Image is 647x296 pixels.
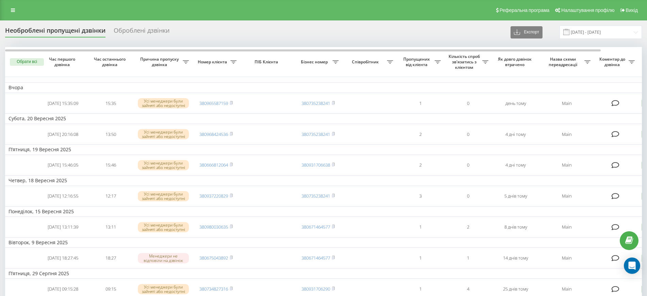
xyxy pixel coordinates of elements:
[138,98,189,108] div: Усі менеджери були зайняті або недоступні
[39,125,87,143] td: [DATE] 20:16:08
[39,94,87,112] td: [DATE] 15:35:09
[302,162,330,168] a: 380931706638
[444,94,492,112] td: 0
[492,125,539,143] td: 4 дні тому
[199,162,228,168] a: 380666812064
[497,57,534,67] span: Як довго дзвінок втрачено
[448,54,482,70] span: Кількість спроб зв'язатись з клієнтом
[539,156,594,174] td: Main
[87,156,134,174] td: 15:46
[199,224,228,230] a: 380980030635
[397,94,444,112] td: 1
[138,160,189,170] div: Усі менеджери були зайняті або недоступні
[444,187,492,205] td: 0
[397,187,444,205] td: 3
[302,224,330,230] a: 380671464577
[87,218,134,236] td: 13:11
[539,187,594,205] td: Main
[302,131,330,137] a: 380735238241
[87,94,134,112] td: 15:35
[87,249,134,267] td: 18:27
[597,57,629,67] span: Коментар до дзвінка
[492,156,539,174] td: 4 дні тому
[10,58,44,66] button: Обрати всі
[87,125,134,143] td: 13:50
[39,249,87,267] td: [DATE] 18:27:45
[345,59,387,65] span: Співробітник
[561,7,614,13] span: Налаштування профілю
[400,57,435,67] span: Пропущених від клієнта
[397,218,444,236] td: 1
[199,193,228,199] a: 380937220829
[87,187,134,205] td: 12:17
[539,218,594,236] td: Main
[5,27,106,37] div: Необроблені пропущені дзвінки
[138,222,189,232] div: Усі менеджери були зайняті або недоступні
[511,26,543,38] button: Експорт
[45,57,81,67] span: Час першого дзвінка
[196,59,230,65] span: Номер клієнта
[492,187,539,205] td: 5 днів тому
[246,59,289,65] span: ПІБ Клієнта
[302,255,330,261] a: 380671464577
[444,249,492,267] td: 1
[539,125,594,143] td: Main
[199,255,228,261] a: 380675043892
[492,218,539,236] td: 8 днів тому
[138,284,189,294] div: Усі менеджери були зайняті або недоступні
[397,156,444,174] td: 2
[199,131,228,137] a: 380968424536
[199,100,228,106] a: 380965587159
[492,94,539,112] td: день тому
[397,125,444,143] td: 2
[302,193,330,199] a: 380735238241
[138,129,189,139] div: Усі менеджери були зайняті або недоступні
[138,57,183,67] span: Причина пропуску дзвінка
[302,100,330,106] a: 380735238241
[298,59,333,65] span: Бізнес номер
[397,249,444,267] td: 1
[543,57,584,67] span: Назва схеми переадресації
[199,286,228,292] a: 380734827316
[624,258,640,274] div: Open Intercom Messenger
[39,156,87,174] td: [DATE] 15:46:05
[302,286,330,292] a: 380931706290
[39,187,87,205] td: [DATE] 12:16:55
[444,125,492,143] td: 0
[444,156,492,174] td: 0
[492,249,539,267] td: 14 днів тому
[444,218,492,236] td: 2
[138,253,189,263] div: Менеджери не відповіли на дзвінок
[500,7,550,13] span: Реферальна програма
[39,218,87,236] td: [DATE] 13:11:39
[626,7,638,13] span: Вихід
[92,57,129,67] span: Час останнього дзвінка
[539,249,594,267] td: Main
[539,94,594,112] td: Main
[114,27,169,37] div: Оброблені дзвінки
[138,191,189,201] div: Усі менеджери були зайняті або недоступні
